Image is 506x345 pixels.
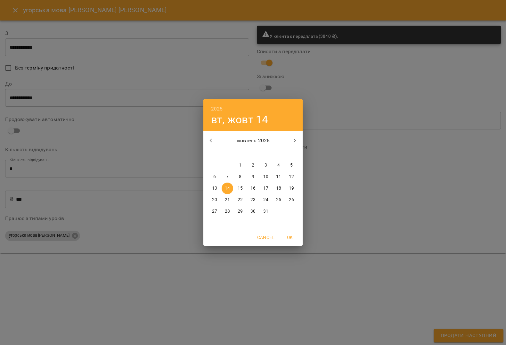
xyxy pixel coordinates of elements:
[280,232,300,243] button: OK
[247,150,259,156] span: чт
[257,234,274,241] span: Cancel
[234,171,246,183] button: 8
[234,206,246,217] button: 29
[209,194,220,206] button: 20
[286,194,297,206] button: 26
[225,185,230,192] p: 14
[247,206,259,217] button: 30
[212,208,217,215] p: 27
[211,113,268,126] button: вт, жовт 14
[239,162,241,168] p: 1
[263,174,268,180] p: 10
[286,183,297,194] button: 19
[250,185,256,192] p: 16
[247,183,259,194] button: 16
[255,232,277,243] button: Cancel
[222,150,233,156] span: вт
[225,208,230,215] p: 28
[273,150,284,156] span: сб
[289,185,294,192] p: 19
[238,185,243,192] p: 15
[222,194,233,206] button: 21
[209,183,220,194] button: 13
[263,185,268,192] p: 17
[209,150,220,156] span: пн
[273,160,284,171] button: 4
[247,194,259,206] button: 23
[289,197,294,203] p: 26
[219,137,288,144] p: жовтень 2025
[209,171,220,183] button: 6
[273,171,284,183] button: 11
[260,206,272,217] button: 31
[260,183,272,194] button: 17
[234,194,246,206] button: 22
[252,174,254,180] p: 9
[263,197,268,203] p: 24
[286,171,297,183] button: 12
[250,197,256,203] p: 23
[234,160,246,171] button: 1
[238,197,243,203] p: 22
[222,183,233,194] button: 14
[276,185,281,192] p: 18
[282,234,298,241] span: OK
[213,174,216,180] p: 6
[239,174,241,180] p: 8
[209,206,220,217] button: 27
[276,197,281,203] p: 25
[247,160,259,171] button: 2
[250,208,256,215] p: 30
[226,174,229,180] p: 7
[234,150,246,156] span: ср
[286,150,297,156] span: нд
[211,104,223,113] button: 2025
[273,183,284,194] button: 18
[260,160,272,171] button: 3
[247,171,259,183] button: 9
[238,208,243,215] p: 29
[260,171,272,183] button: 10
[225,197,230,203] p: 21
[265,162,267,168] p: 3
[212,197,217,203] p: 20
[276,174,281,180] p: 11
[222,206,233,217] button: 28
[289,174,294,180] p: 12
[234,183,246,194] button: 15
[212,185,217,192] p: 13
[290,162,293,168] p: 5
[222,171,233,183] button: 7
[286,160,297,171] button: 5
[277,162,280,168] p: 4
[252,162,254,168] p: 2
[260,194,272,206] button: 24
[260,150,272,156] span: пт
[263,208,268,215] p: 31
[273,194,284,206] button: 25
